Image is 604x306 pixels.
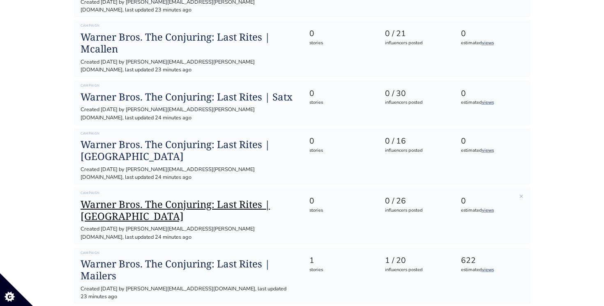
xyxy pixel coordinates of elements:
h6: Campaign [81,191,296,195]
div: 0 [461,195,522,207]
a: Warner Bros. The Conjuring: Last Rites | [GEOGRAPHIC_DATA] [81,139,296,162]
div: Created [DATE] by [PERSON_NAME][EMAIL_ADDRESS][PERSON_NAME][DOMAIN_NAME], last updated 24 minutes... [81,166,296,181]
div: 0 [309,135,371,147]
a: views [482,267,494,273]
div: stories [309,99,371,106]
div: 622 [461,255,522,267]
a: views [482,147,494,153]
a: views [482,207,494,213]
a: Warner Bros. The Conjuring: Last Rites | [GEOGRAPHIC_DATA] [81,199,296,222]
a: Warner Bros. The Conjuring: Last Rites | Satx [81,91,296,103]
div: estimated [461,267,522,274]
div: Created [DATE] by [PERSON_NAME][EMAIL_ADDRESS][PERSON_NAME][DOMAIN_NAME], last updated 24 minutes... [81,106,296,121]
a: × [519,192,523,201]
div: influencers posted [385,267,446,274]
h6: Campaign [81,24,296,28]
div: 0 [309,28,371,40]
div: Created [DATE] by [PERSON_NAME][EMAIL_ADDRESS][DOMAIN_NAME], last updated 23 minutes ago [81,285,296,301]
div: stories [309,147,371,154]
div: 0 [461,28,522,40]
div: influencers posted [385,207,446,214]
a: views [482,99,494,105]
div: estimated [461,147,522,154]
h6: Campaign [81,84,296,88]
div: estimated [461,40,522,47]
a: views [482,40,494,46]
div: influencers posted [385,147,446,154]
div: 0 / 30 [385,88,446,100]
div: influencers posted [385,99,446,106]
div: 0 / 26 [385,195,446,207]
div: influencers posted [385,40,446,47]
div: 0 [461,135,522,147]
div: 0 [461,88,522,100]
div: 1 / 20 [385,255,446,267]
h6: Campaign [81,251,296,255]
div: stories [309,40,371,47]
div: stories [309,267,371,274]
a: Warner Bros. The Conjuring: Last Rites | Mailers [81,258,296,282]
div: Created [DATE] by [PERSON_NAME][EMAIL_ADDRESS][PERSON_NAME][DOMAIN_NAME], last updated 24 minutes... [81,225,296,241]
div: 0 / 16 [385,135,446,147]
div: 0 [309,88,371,100]
h6: Campaign [81,132,296,136]
div: estimated [461,99,522,106]
div: stories [309,207,371,214]
div: estimated [461,207,522,214]
div: Created [DATE] by [PERSON_NAME][EMAIL_ADDRESS][PERSON_NAME][DOMAIN_NAME], last updated 23 minutes... [81,58,296,74]
div: 0 [309,195,371,207]
a: Warner Bros. The Conjuring: Last Rites | Mcallen [81,31,296,55]
div: 1 [309,255,371,267]
div: 0 / 21 [385,28,446,40]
